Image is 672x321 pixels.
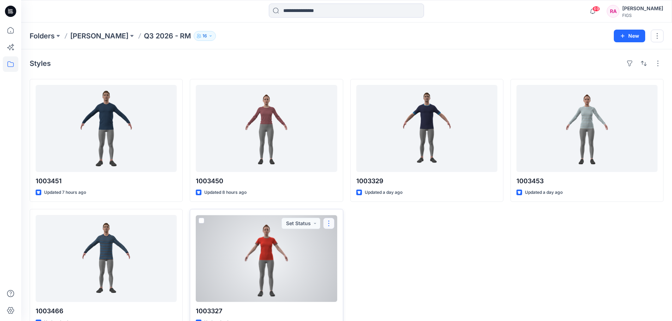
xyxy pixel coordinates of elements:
[614,30,645,42] button: New
[516,85,658,172] a: 1003453
[356,176,497,186] p: 1003329
[36,215,177,302] a: 1003466
[525,189,563,196] p: Updated a day ago
[196,176,337,186] p: 1003450
[607,5,619,18] div: RA
[194,31,216,41] button: 16
[622,4,663,13] div: [PERSON_NAME]
[70,31,128,41] a: [PERSON_NAME]
[144,31,191,41] p: Q3 2026 - RM
[516,176,658,186] p: 1003453
[356,85,497,172] a: 1003329
[204,189,247,196] p: Updated 8 hours ago
[36,176,177,186] p: 1003451
[36,306,177,316] p: 1003466
[365,189,402,196] p: Updated a day ago
[592,6,600,12] span: 69
[622,13,663,18] div: FIGS
[196,85,337,172] a: 1003450
[196,306,337,316] p: 1003327
[30,31,55,41] a: Folders
[196,215,337,302] a: 1003327
[30,59,51,68] h4: Styles
[44,189,86,196] p: Updated 7 hours ago
[202,32,207,40] p: 16
[36,85,177,172] a: 1003451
